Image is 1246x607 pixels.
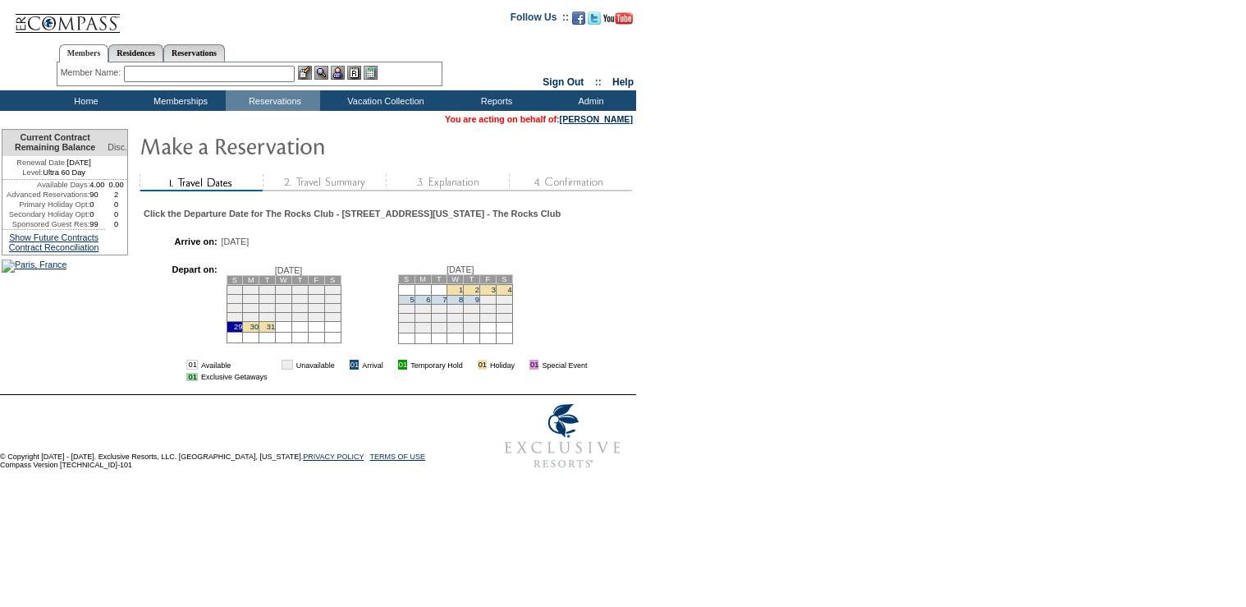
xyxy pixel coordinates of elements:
[308,312,324,321] td: 27
[415,274,431,283] td: M
[466,361,474,369] img: i.gif
[243,275,259,284] td: M
[2,130,105,156] td: Current Contract Remaining Balance
[431,322,447,333] td: 28
[324,294,341,303] td: 14
[201,373,268,381] td: Exclusive Getaways
[480,304,497,313] td: 17
[603,12,633,25] img: Subscribe to our YouTube Channel
[275,265,303,275] span: [DATE]
[464,304,480,313] td: 16
[324,275,341,284] td: S
[276,275,292,284] td: W
[140,129,468,162] img: Make Reservation
[259,275,276,284] td: T
[186,360,197,370] td: 01
[2,219,89,229] td: Sponsored Guest Res:
[331,66,345,80] img: Impersonate
[267,323,275,331] a: 31
[464,313,480,322] td: 23
[108,142,127,152] span: Disc.
[308,303,324,312] td: 20
[496,304,512,313] td: 18
[2,200,89,209] td: Primary Holiday Opt:
[259,303,276,312] td: 17
[186,373,197,381] td: 01
[37,90,131,111] td: Home
[259,312,276,321] td: 24
[475,296,479,304] a: 9
[89,219,105,229] td: 99
[2,209,89,219] td: Secondary Holiday Opt:
[140,174,263,191] img: step1_state2.gif
[595,76,602,88] span: ::
[398,360,407,370] td: 01
[347,66,361,80] img: Reservations
[338,361,346,369] img: i.gif
[415,322,431,333] td: 27
[489,395,636,477] img: Exclusive Resorts
[447,264,474,274] span: [DATE]
[243,312,259,321] td: 23
[227,275,243,284] td: S
[259,294,276,303] td: 10
[243,294,259,303] td: 9
[227,285,243,294] td: 1
[308,285,324,294] td: 6
[282,360,292,370] td: 01
[243,303,259,312] td: 16
[464,322,480,333] td: 30
[9,242,99,252] a: Contract Reconciliation
[59,44,109,62] a: Members
[303,453,364,461] a: PRIVACY POLICY
[398,304,415,313] td: 12
[276,312,292,321] td: 25
[291,294,308,303] td: 12
[89,200,105,209] td: 0
[89,190,105,200] td: 90
[108,44,163,62] a: Residences
[415,313,431,322] td: 20
[263,174,386,191] img: step2_state1.gif
[291,303,308,312] td: 19
[227,294,243,303] td: 8
[151,237,217,246] td: Arrive on:
[105,180,127,190] td: 0.00
[243,285,259,294] td: 2
[480,295,497,304] td: 10
[442,296,447,304] a: 7
[398,313,415,322] td: 19
[276,303,292,312] td: 18
[496,295,512,304] td: 11
[509,174,632,191] img: step4_state1.gif
[431,304,447,313] td: 14
[131,90,226,111] td: Memberships
[542,90,636,111] td: Admin
[364,66,378,80] img: b_calculator.gif
[496,274,512,283] td: S
[270,361,278,369] img: i.gif
[496,313,512,322] td: 25
[480,274,497,283] td: F
[560,114,633,124] a: [PERSON_NAME]
[464,274,480,283] td: T
[2,156,105,168] td: [DATE]
[398,274,415,283] td: S
[2,260,66,273] img: Paris, France
[612,76,634,88] a: Help
[480,313,497,322] td: 24
[431,313,447,322] td: 21
[320,90,447,111] td: Vacation Collection
[227,303,243,312] td: 15
[276,285,292,294] td: 4
[478,360,487,370] td: 01
[387,361,395,369] img: i.gif
[386,174,509,191] img: step3_state1.gif
[163,44,225,62] a: Reservations
[291,275,308,284] td: T
[603,16,633,26] a: Subscribe to our YouTube Channel
[9,232,98,242] a: Show Future Contracts
[2,180,89,190] td: Available Days:
[588,11,601,25] img: Follow us on Twitter
[542,360,587,370] td: Special Event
